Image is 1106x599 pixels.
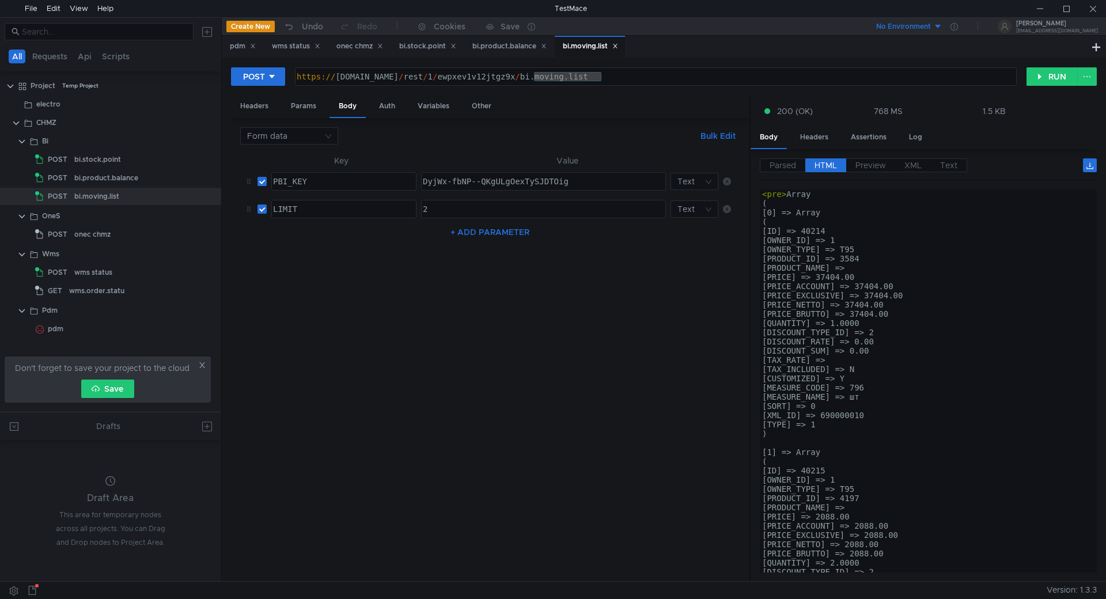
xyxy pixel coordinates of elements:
button: No Environment [862,17,942,36]
div: Temp Project [62,77,99,94]
th: Value [416,154,718,168]
div: Log [900,127,931,148]
div: No Environment [876,21,931,32]
div: bi.product.balance [472,40,547,52]
span: Version: 1.3.3 [1047,582,1097,598]
div: bi.stock.point [74,151,121,168]
div: bi.product.balance [74,169,138,187]
div: 768 MS [874,106,903,116]
div: Redo [357,20,377,33]
button: Redo [331,18,385,35]
div: onec chmz [336,40,383,52]
span: HTML [815,160,837,170]
div: Other [463,96,501,117]
div: wms status [74,264,112,281]
div: 1.5 KB [983,106,1006,116]
div: Cookies [434,20,465,33]
button: Requests [29,50,71,63]
div: Bi [42,132,48,150]
div: Assertions [842,127,896,148]
button: Bulk Edit [696,129,740,143]
div: bi.stock.point [399,40,456,52]
div: Auth [370,96,404,117]
div: Project [31,77,55,94]
span: POST [48,264,67,281]
span: Don't forget to save your project to the cloud [15,361,190,375]
div: onec chmz [74,226,111,243]
span: POST [48,151,67,168]
div: Headers [791,127,838,148]
div: pdm [48,320,63,338]
div: bi.moving.list [563,40,618,52]
span: Text [940,160,957,170]
div: Body [751,127,787,149]
div: Headers [231,96,278,117]
span: Parsed [770,160,796,170]
div: Pdm [42,302,58,319]
th: Key [267,154,416,168]
div: [EMAIL_ADDRESS][DOMAIN_NAME] [1016,29,1098,33]
div: Body [329,96,366,118]
button: Create New [226,21,275,32]
div: electro [36,96,60,113]
div: bi.moving.list [74,188,119,205]
div: Undo [302,20,323,33]
button: RUN [1027,67,1078,86]
button: + ADD PARAMETER [446,225,534,239]
div: Variables [408,96,459,117]
input: Search... [22,25,187,38]
span: GET [48,282,62,299]
div: wms.order.statu [69,282,124,299]
button: All [9,50,25,63]
span: 200 (OK) [777,105,813,117]
div: wms status [272,40,320,52]
div: Save [501,22,520,31]
button: Scripts [99,50,133,63]
button: Undo [275,18,331,35]
span: Preview [855,160,886,170]
button: Api [74,50,95,63]
div: Wms [42,245,59,263]
span: POST [48,188,67,205]
div: pdm [230,40,256,52]
div: Drafts [96,419,120,433]
div: POST [243,70,265,83]
span: XML [904,160,922,170]
span: POST [48,226,67,243]
div: [PERSON_NAME] [1016,21,1098,26]
div: Params [282,96,325,117]
div: OneS [42,207,60,225]
span: POST [48,169,67,187]
button: Save [81,380,134,398]
div: CHMZ [36,114,56,131]
button: POST [231,67,285,86]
